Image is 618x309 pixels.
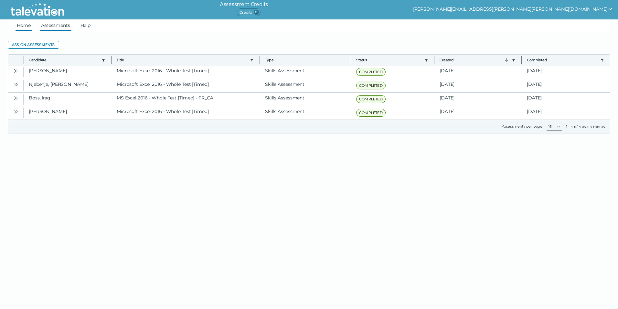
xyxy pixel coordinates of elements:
div: 1 - 4 of 4 assessments [566,124,605,129]
clr-dg-cell: [DATE] [434,106,522,120]
clr-dg-cell: [DATE] [522,106,610,120]
button: Created [440,57,509,63]
button: Assign assessments [8,41,59,49]
clr-dg-cell: Boss, Iragi [24,93,112,106]
clr-dg-cell: Skills Assessment [260,79,351,92]
a: Assessments [40,19,71,31]
clr-dg-cell: Microsoft Excel 2016 - Whole Test [Timed] [112,65,260,79]
cds-icon: Open [13,109,18,114]
clr-dg-cell: Njebenje, [PERSON_NAME] [24,79,112,92]
label: Assessments per page [502,124,543,129]
h6: Assessment Credits [220,1,268,8]
a: Home [16,19,32,31]
button: Candidate [29,57,99,63]
cds-icon: Open [13,96,18,101]
span: COMPLETED [356,109,386,117]
button: Open [12,108,20,115]
clr-dg-cell: [DATE] [522,79,610,92]
img: Talevation_Logo_Transparent_white.png [8,2,67,18]
span: Type [265,57,346,63]
clr-dg-cell: Skills Assessment [260,106,351,120]
clr-dg-cell: [PERSON_NAME] [24,106,112,120]
clr-dg-cell: [DATE] [522,93,610,106]
clr-dg-cell: Microsoft Excel 2016 - Whole Test [Timed] [112,106,260,120]
button: Title [117,57,247,63]
span: Credits [237,8,260,16]
clr-dg-cell: Skills Assessment [260,65,351,79]
clr-dg-cell: MS Excel 2016 - Whole Test [Timed] - FR_CA [112,93,260,106]
clr-dg-cell: [DATE] [434,65,522,79]
span: COMPLETED [356,68,386,76]
span: COMPLETED [356,82,386,89]
button: show user actions [413,5,613,13]
button: Column resize handle [109,53,113,67]
button: Column resize handle [349,53,353,67]
span: COMPLETED [356,95,386,103]
a: Help [79,19,92,31]
button: Column resize handle [519,53,524,67]
clr-dg-cell: [DATE] [434,93,522,106]
clr-dg-cell: Skills Assessment [260,93,351,106]
cds-icon: Open [13,82,18,87]
clr-dg-cell: [PERSON_NAME] [24,65,112,79]
button: Completed [527,57,598,63]
button: Status [356,57,422,63]
clr-dg-cell: [DATE] [522,65,610,79]
clr-dg-cell: Microsoft Excel 2016 - Whole Test [Timed] [112,79,260,92]
cds-icon: Open [13,68,18,74]
button: Open [12,80,20,88]
clr-dg-cell: [DATE] [434,79,522,92]
span: 0 [254,10,259,15]
button: Column resize handle [432,53,436,67]
button: Column resize handle [258,53,262,67]
button: Open [12,94,20,102]
button: Open [12,67,20,74]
